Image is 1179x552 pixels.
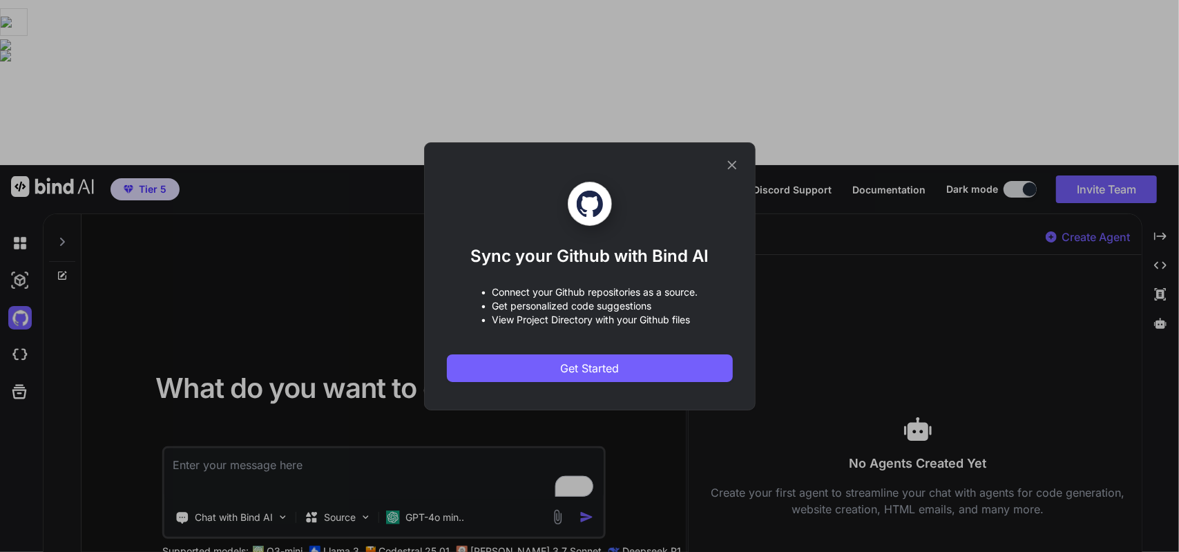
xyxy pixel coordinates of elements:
p: • Get personalized code suggestions [481,299,698,313]
button: Get Started [447,354,733,382]
span: Get Started [560,360,619,377]
p: • Connect your Github repositories as a source. [481,285,698,299]
p: • View Project Directory with your Github files [481,313,698,327]
h1: Sync your Github with Bind AI [470,245,709,267]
